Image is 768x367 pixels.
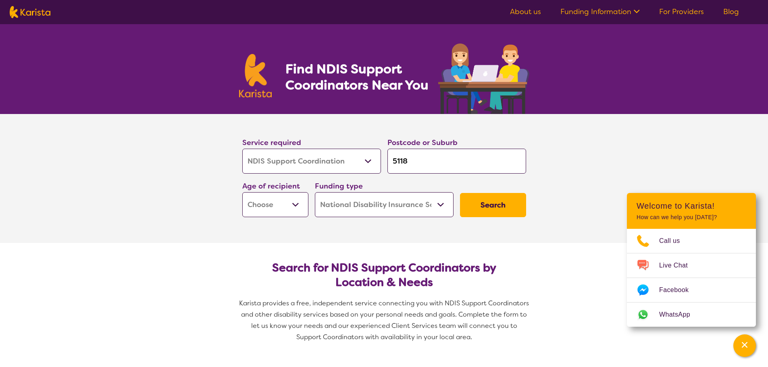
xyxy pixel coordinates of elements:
label: Funding type [315,181,363,191]
a: Web link opens in a new tab. [627,303,756,327]
label: Age of recipient [242,181,300,191]
a: Funding Information [560,7,640,17]
img: Karista logo [10,6,50,18]
span: Live Chat [659,259,697,272]
label: Postcode or Suburb [387,138,458,147]
img: support-coordination [438,44,529,114]
p: How can we help you [DATE]? [637,214,746,221]
span: Karista provides a free, independent service connecting you with NDIS Support Coordinators and ot... [239,299,531,341]
span: Facebook [659,284,698,296]
h2: Welcome to Karista! [637,201,746,211]
a: For Providers [659,7,704,17]
h1: Find NDIS Support Coordinators Near You [285,61,435,93]
span: Call us [659,235,690,247]
input: Type [387,149,526,174]
label: Service required [242,138,301,147]
a: Blog [723,7,739,17]
button: Channel Menu [733,334,756,357]
ul: Choose channel [627,229,756,327]
span: WhatsApp [659,309,700,321]
button: Search [460,193,526,217]
h2: Search for NDIS Support Coordinators by Location & Needs [249,261,520,290]
div: Channel Menu [627,193,756,327]
a: About us [510,7,541,17]
img: Karista logo [239,54,272,97]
